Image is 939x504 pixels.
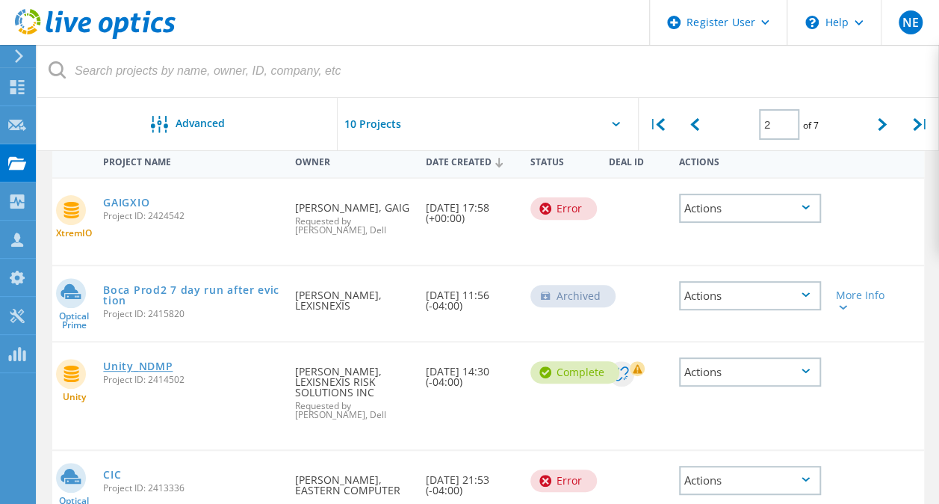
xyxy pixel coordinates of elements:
[103,310,280,319] span: Project ID: 2415820
[803,119,819,132] span: of 7
[530,470,597,492] div: Error
[836,290,890,311] div: More Info
[530,285,616,307] div: Archived
[15,31,176,42] a: Live Optics Dashboard
[679,466,821,495] div: Actions
[523,147,601,174] div: Status
[176,118,225,129] span: Advanced
[418,147,523,175] div: Date Created
[418,342,523,402] div: [DATE] 14:30 (-04:00)
[679,281,821,310] div: Actions
[679,194,821,223] div: Actions
[902,16,918,28] span: NE
[530,361,619,384] div: Complete
[103,375,280,384] span: Project ID: 2414502
[601,147,671,174] div: Deal Id
[63,393,86,402] span: Unity
[288,179,418,250] div: [PERSON_NAME], GAIG
[103,361,173,372] a: Unity_NDMP
[103,212,280,221] span: Project ID: 2424542
[902,98,939,151] div: |
[288,266,418,326] div: [PERSON_NAME], LEXISNEXIS
[103,197,149,208] a: GAIGXIO
[295,402,411,420] span: Requested by [PERSON_NAME], Dell
[103,470,121,480] a: CIC
[639,98,676,151] div: |
[530,197,597,220] div: Error
[103,484,280,493] span: Project ID: 2413336
[679,357,821,387] div: Actions
[295,217,411,235] span: Requested by [PERSON_NAME], Dell
[96,147,288,174] div: Project Name
[672,147,828,174] div: Actions
[805,16,819,29] svg: \n
[52,312,96,330] span: Optical Prime
[418,266,523,326] div: [DATE] 11:56 (-04:00)
[288,147,418,174] div: Owner
[56,229,92,238] span: XtremIO
[103,285,280,306] a: Boca Prod2 7 day run after eviction
[288,342,418,434] div: [PERSON_NAME], LEXISNEXIS RISK SOLUTIONS INC
[418,179,523,239] div: [DATE] 17:58 (+00:00)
